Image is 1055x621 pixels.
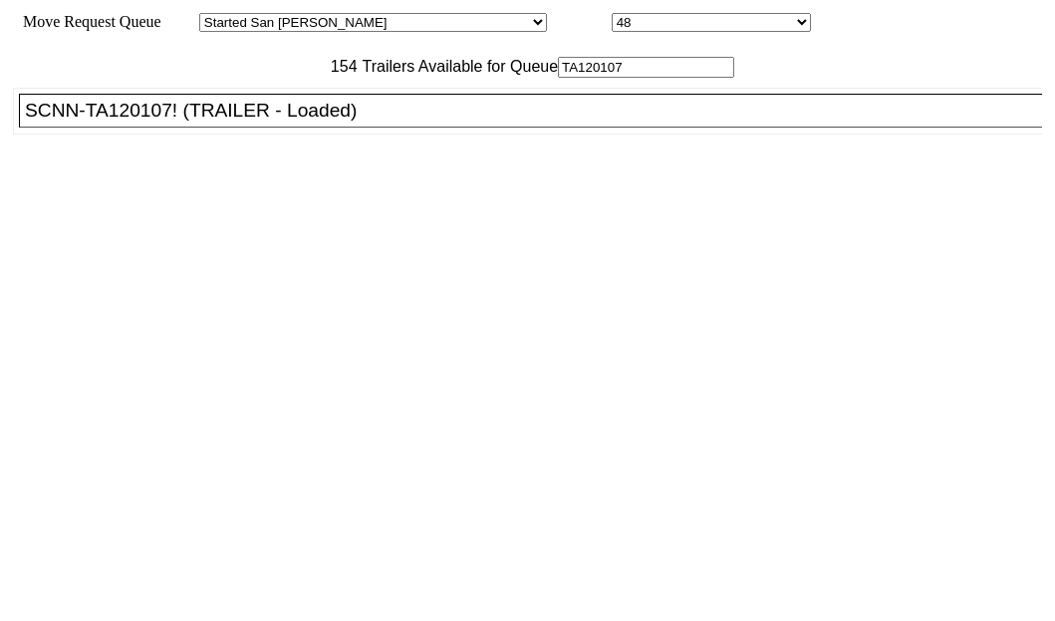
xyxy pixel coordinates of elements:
[25,100,1054,122] div: SCNN-TA120107! (TRAILER - Loaded)
[164,13,195,30] span: Area
[551,13,608,30] span: Location
[358,58,559,75] span: Trailers Available for Queue
[321,58,358,75] span: 154
[558,57,734,78] input: Filter Available Trailers
[13,13,161,30] span: Move Request Queue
